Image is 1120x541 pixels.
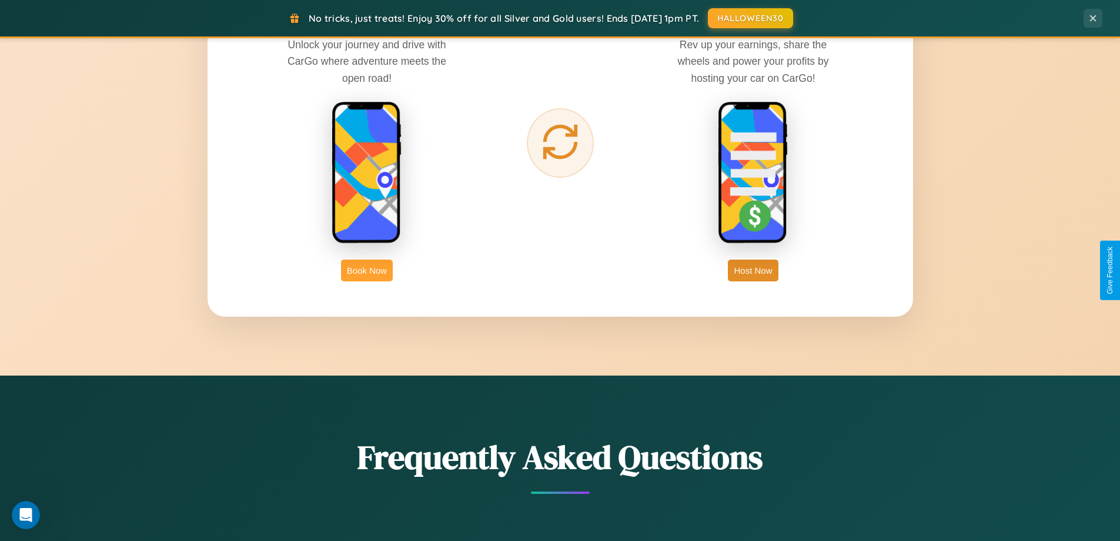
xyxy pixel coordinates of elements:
button: HALLOWEEN30 [708,8,793,28]
p: Unlock your journey and drive with CarGo where adventure meets the open road! [279,36,455,86]
img: host phone [718,101,788,245]
button: Host Now [728,260,778,281]
h2: Frequently Asked Questions [208,434,913,480]
button: Book Now [341,260,393,281]
img: rent phone [332,101,402,245]
p: Rev up your earnings, share the wheels and power your profits by hosting your car on CarGo! [665,36,841,86]
iframe: Intercom live chat [12,501,40,529]
div: Give Feedback [1106,247,1114,294]
span: No tricks, just treats! Enjoy 30% off for all Silver and Gold users! Ends [DATE] 1pm PT. [309,12,699,24]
